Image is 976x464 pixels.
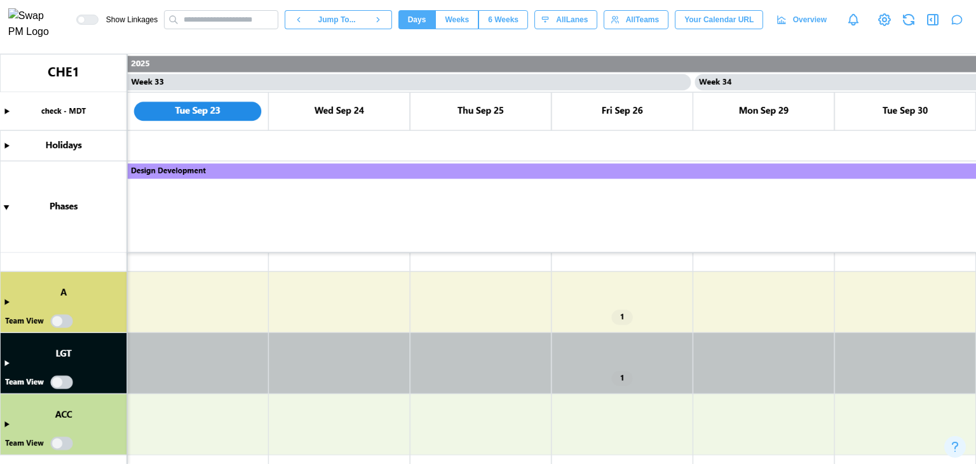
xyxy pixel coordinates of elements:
[769,10,836,29] a: Overview
[684,11,754,29] span: Your Calendar URL
[876,11,893,29] a: View Project
[556,11,588,29] span: All Lanes
[445,11,469,29] span: Weeks
[675,10,763,29] button: Your Calendar URL
[318,11,356,29] span: Jump To...
[488,11,518,29] span: 6 Weeks
[435,10,478,29] button: Weeks
[948,11,966,29] button: Open project assistant
[793,11,827,29] span: Overview
[534,10,597,29] button: AllLanes
[626,11,659,29] span: All Teams
[98,15,158,25] span: Show Linkages
[8,8,60,40] img: Swap PM Logo
[843,9,864,31] a: Notifications
[312,10,364,29] button: Jump To...
[604,10,668,29] button: AllTeams
[900,11,918,29] button: Refresh Grid
[408,11,426,29] span: Days
[398,10,436,29] button: Days
[478,10,528,29] button: 6 Weeks
[924,11,942,29] button: Open Drawer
